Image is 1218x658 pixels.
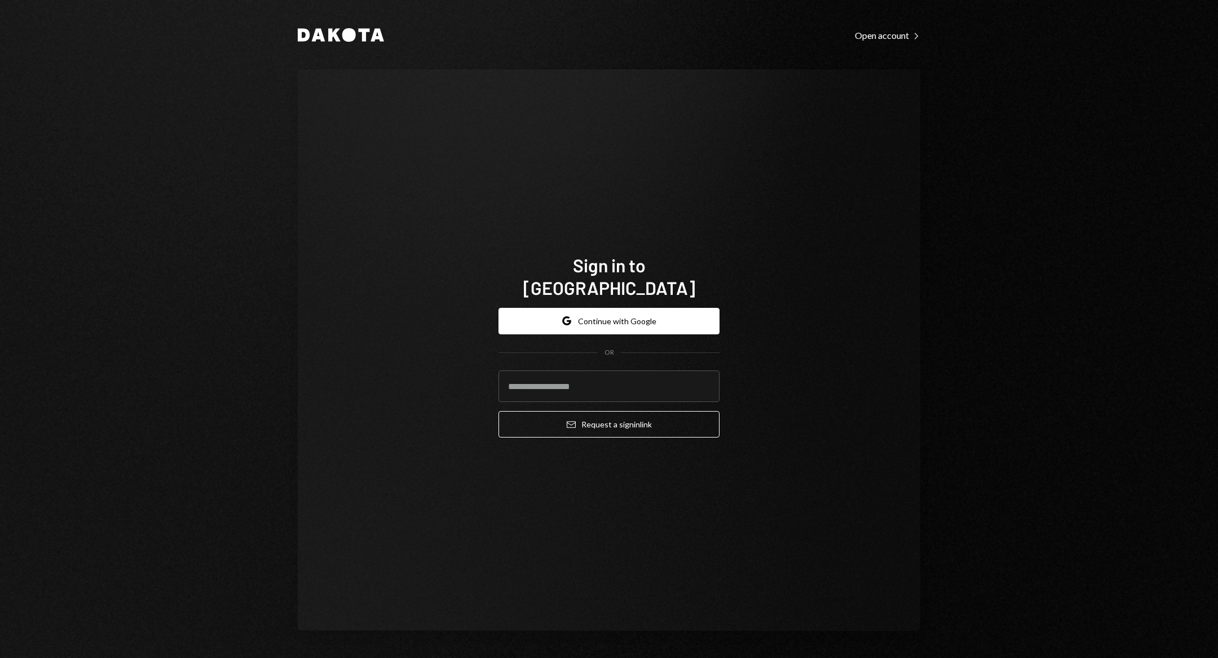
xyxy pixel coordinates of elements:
button: Request a signinlink [498,411,720,438]
button: Continue with Google [498,308,720,334]
div: OR [604,348,614,357]
div: Open account [855,30,920,41]
h1: Sign in to [GEOGRAPHIC_DATA] [498,254,720,299]
a: Open account [855,29,920,41]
